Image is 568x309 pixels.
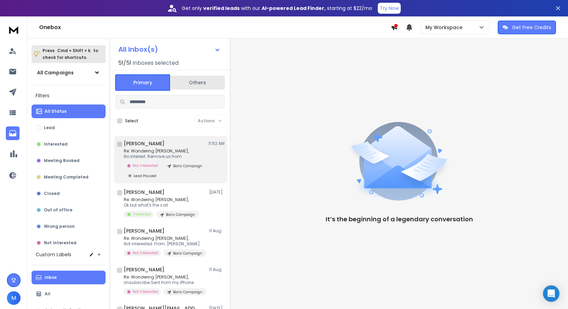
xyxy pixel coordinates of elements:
[45,291,50,297] p: All
[173,251,202,256] p: Baris Campaign
[7,291,21,305] button: M
[45,109,67,114] p: All Status
[498,21,556,34] button: Get Free Credits
[170,75,225,90] button: Others
[209,228,225,234] p: 11 Aug
[32,137,106,151] button: Interested
[182,5,372,12] p: Get only with our starting at $22/mo
[209,267,225,272] p: 11 Aug
[44,174,88,180] p: Meeting Completed
[380,5,399,12] p: Try Now
[133,250,158,256] p: Not Interested
[32,236,106,250] button: Not Interested
[209,189,225,195] p: [DATE]
[32,91,106,100] h3: Filters
[378,3,401,14] button: Try Now
[32,203,106,217] button: Out of office
[133,289,158,294] p: Not Interested
[262,5,326,12] strong: AI-powered Lead Finder,
[56,47,92,54] span: Cmd + Shift + k
[7,23,21,36] img: logo
[124,189,165,196] h1: [PERSON_NAME]
[173,289,202,295] p: Baris Campaign
[36,251,71,258] h3: Custom Labels
[166,212,195,217] p: Baris Campaign
[37,69,74,76] h1: All Campaigns
[44,158,80,163] p: Meeting Booked
[208,141,225,146] p: 11:52 AM
[133,212,151,217] p: Interested
[32,104,106,118] button: All Status
[113,42,226,56] button: All Inbox(s)
[43,47,98,61] p: Press to check for shortcuts.
[124,241,206,247] p: Not interested. From: [PERSON_NAME]
[44,207,72,213] p: Out of office
[44,125,55,131] p: Lead
[124,274,206,280] p: Re: Wondering [PERSON_NAME],
[133,163,158,168] p: Not Interested
[115,74,170,91] button: Primary
[133,173,156,178] p: Lead Paused
[118,59,131,67] span: 51 / 51
[133,59,179,67] h3: Inboxes selected
[124,202,199,208] p: Ok but what's the call
[125,118,138,124] label: Select
[124,140,165,147] h1: [PERSON_NAME]
[124,280,206,285] p: Unsubscribe Sent from my iPhone
[173,163,202,169] p: Baris Campaign
[44,240,76,246] p: Not Interested
[44,141,68,147] p: Interested
[32,154,106,168] button: Meeting Booked
[32,121,106,135] button: Lead
[124,236,206,241] p: Re: Wondering [PERSON_NAME],
[44,191,60,196] p: Closed
[32,187,106,200] button: Closed
[124,148,206,154] p: Re: Wondering [PERSON_NAME],
[124,266,165,273] h1: [PERSON_NAME]
[124,154,206,159] p: No interest. Remove us from
[425,24,465,31] p: My Workspace
[32,287,106,301] button: All
[124,197,199,202] p: Re: Wondering [PERSON_NAME],
[32,66,106,79] button: All Campaigns
[543,285,559,302] div: Open Intercom Messenger
[45,275,57,280] p: Inbox
[32,271,106,284] button: Inbox
[203,5,240,12] strong: verified leads
[32,220,106,233] button: Wrong person
[512,24,551,31] p: Get Free Credits
[118,46,158,53] h1: All Inbox(s)
[39,23,391,32] h1: Onebox
[44,224,75,229] p: Wrong person
[32,170,106,184] button: Meeting Completed
[326,214,473,224] p: It’s the beginning of a legendary conversation
[124,227,165,234] h1: [PERSON_NAME]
